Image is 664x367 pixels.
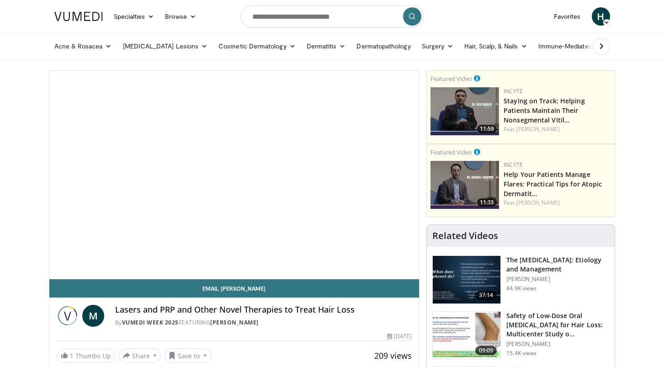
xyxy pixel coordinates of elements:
a: Dermatopathology [351,37,416,55]
a: Specialties [108,7,160,26]
a: Hair, Scalp, & Nails [459,37,532,55]
a: M [82,305,104,327]
img: fe0751a3-754b-4fa7-bfe3-852521745b57.png.150x105_q85_crop-smart_upscale.jpg [430,87,499,135]
a: [MEDICAL_DATA] Lesions [117,37,213,55]
a: 11:59 [430,87,499,135]
button: Share [119,348,161,363]
span: 1 [70,351,74,360]
p: 44.9K views [506,285,537,292]
div: [DATE] [387,332,412,340]
small: Featured Video [430,74,472,83]
img: VuMedi Logo [54,12,103,21]
a: 37:14 The [MEDICAL_DATA]: Etiology and Management [PERSON_NAME] 44.9K views [432,255,609,304]
span: 09:09 [475,346,497,355]
h4: Lasers and PRP and Other Novel Therapies to Treat Hair Loss [115,305,412,315]
input: Search topics, interventions [241,5,424,27]
span: 11:59 [477,125,497,133]
a: Incyte [504,87,523,95]
a: [PERSON_NAME] [516,125,560,133]
h4: Related Videos [432,230,498,241]
a: H [592,7,610,26]
a: Staying on Track: Helping Patients Maintain Their Nonsegmental Vitil… [504,96,585,124]
a: Cosmetic Dermatology [213,37,301,55]
div: Feat. [504,199,611,207]
span: 209 views [374,350,412,361]
a: Vumedi Week 2025 [122,319,179,326]
span: 37:14 [475,291,497,300]
a: [PERSON_NAME] [516,199,560,207]
img: 83a686ce-4f43-4faf-a3e0-1f3ad054bd57.150x105_q85_crop-smart_upscale.jpg [433,312,500,359]
a: Browse [159,7,202,26]
a: [PERSON_NAME] [210,319,259,326]
small: Featured Video [430,148,472,156]
button: Save to [165,348,211,363]
img: c5af237d-e68a-4dd3-8521-77b3daf9ece4.150x105_q85_crop-smart_upscale.jpg [433,256,500,303]
a: Email [PERSON_NAME] [49,279,420,298]
img: 601112bd-de26-4187-b266-f7c9c3587f14.png.150x105_q85_crop-smart_upscale.jpg [430,161,499,209]
span: 11:35 [477,198,497,207]
a: Incyte [504,161,523,169]
a: Acne & Rosacea [49,37,117,55]
p: [PERSON_NAME] [506,340,609,348]
a: 1 Thumbs Up [57,349,115,363]
a: Favorites [548,7,586,26]
a: Surgery [416,37,459,55]
p: 15.4K views [506,350,537,357]
a: Help Your Patients Manage Flares: Practical Tips for Atopic Dermatit… [504,170,602,198]
p: [PERSON_NAME] [506,276,609,283]
h3: The [MEDICAL_DATA]: Etiology and Management [506,255,609,274]
a: Dermatitis [301,37,351,55]
video-js: Video Player [49,71,420,279]
img: Vumedi Week 2025 [57,305,79,327]
a: 11:35 [430,161,499,209]
a: 09:09 Safety of Low-Dose Oral [MEDICAL_DATA] for Hair Loss: Multicenter Study o… [PERSON_NAME] 15... [432,311,609,360]
h3: Safety of Low-Dose Oral [MEDICAL_DATA] for Hair Loss: Multicenter Study o… [506,311,609,339]
div: Feat. [504,125,611,133]
a: Immune-Mediated [533,37,607,55]
div: By FEATURING [115,319,412,327]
